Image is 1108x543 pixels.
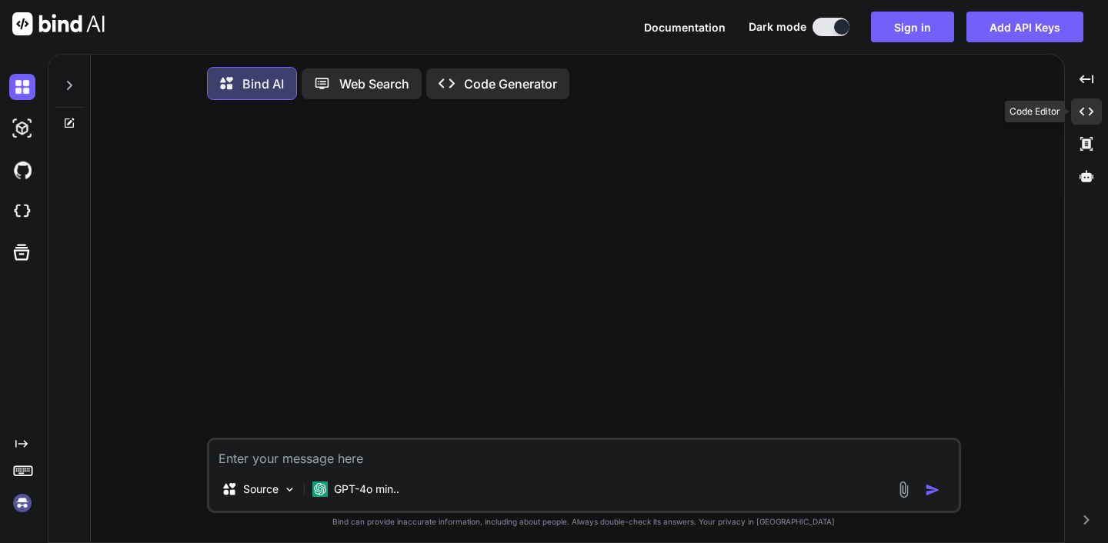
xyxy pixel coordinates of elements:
[966,12,1083,42] button: Add API Keys
[9,74,35,100] img: darkChat
[312,481,328,497] img: GPT-4o mini
[1005,101,1065,122] div: Code Editor
[283,483,296,496] img: Pick Models
[749,19,806,35] span: Dark mode
[334,481,399,497] p: GPT-4o min..
[895,481,913,498] img: attachment
[242,75,284,93] p: Bind AI
[12,12,105,35] img: Bind AI
[339,75,409,93] p: Web Search
[9,157,35,183] img: githubDark
[9,198,35,225] img: cloudideIcon
[871,12,954,42] button: Sign in
[925,482,940,498] img: icon
[464,75,557,93] p: Code Generator
[9,490,35,516] img: signin
[9,115,35,142] img: darkAi-studio
[644,19,726,35] button: Documentation
[207,516,961,528] p: Bind can provide inaccurate information, including about people. Always double-check its answers....
[243,481,279,497] p: Source
[644,21,726,34] span: Documentation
